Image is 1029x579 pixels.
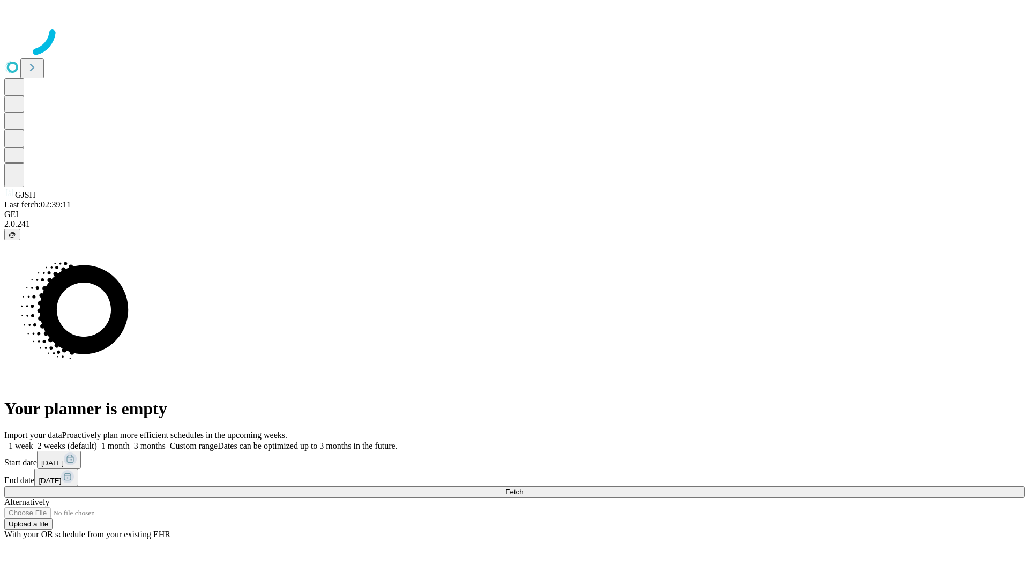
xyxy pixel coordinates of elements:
[9,441,33,450] span: 1 week
[170,441,218,450] span: Custom range
[4,451,1025,469] div: Start date
[4,219,1025,229] div: 2.0.241
[4,486,1025,498] button: Fetch
[218,441,397,450] span: Dates can be optimized up to 3 months in the future.
[4,518,53,530] button: Upload a file
[4,430,62,440] span: Import your data
[41,459,64,467] span: [DATE]
[4,210,1025,219] div: GEI
[4,469,1025,486] div: End date
[101,441,130,450] span: 1 month
[4,200,71,209] span: Last fetch: 02:39:11
[4,229,20,240] button: @
[4,498,49,507] span: Alternatively
[134,441,166,450] span: 3 months
[4,530,170,539] span: With your OR schedule from your existing EHR
[505,488,523,496] span: Fetch
[4,399,1025,419] h1: Your planner is empty
[39,477,61,485] span: [DATE]
[38,441,97,450] span: 2 weeks (default)
[37,451,81,469] button: [DATE]
[15,190,35,199] span: GJSH
[34,469,78,486] button: [DATE]
[9,231,16,239] span: @
[62,430,287,440] span: Proactively plan more efficient schedules in the upcoming weeks.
